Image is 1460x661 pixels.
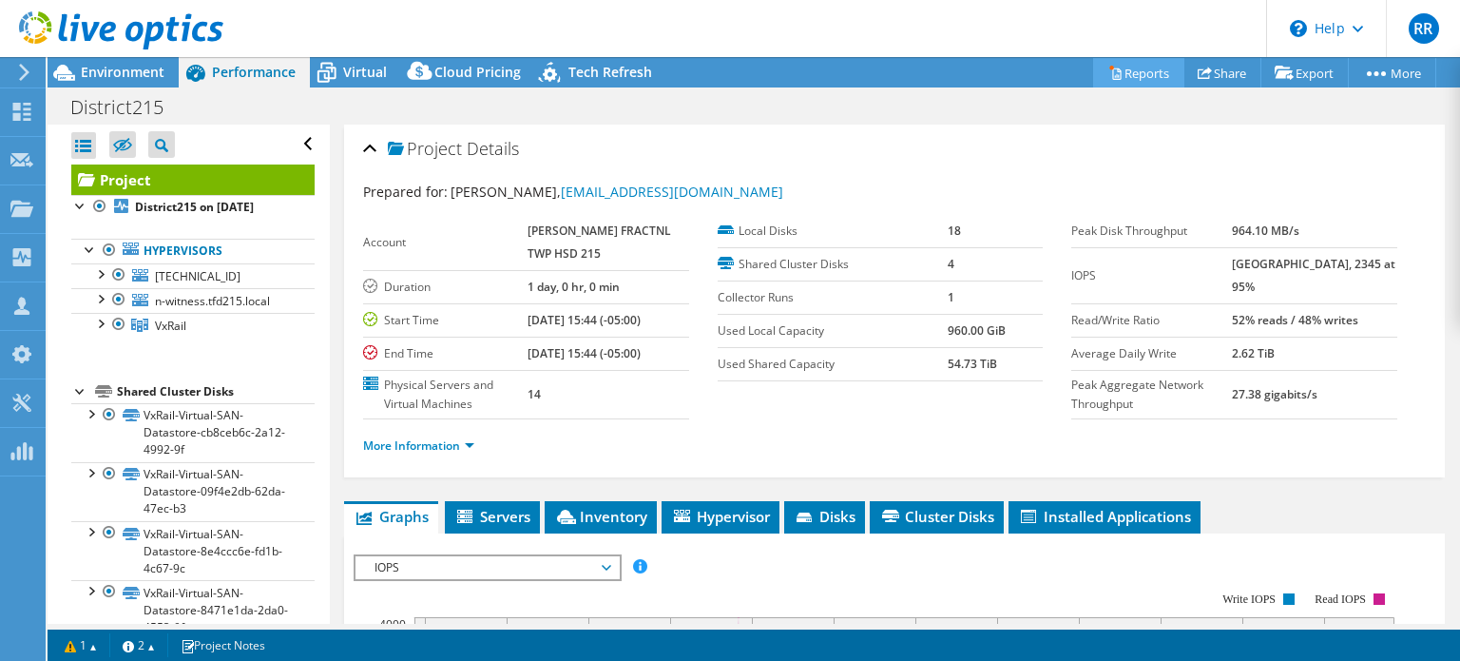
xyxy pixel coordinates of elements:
[454,507,530,526] span: Servers
[71,165,315,195] a: Project
[948,356,997,372] b: 54.73 TiB
[1071,222,1231,241] label: Peak Disk Throughput
[718,288,949,307] label: Collector Runs
[528,312,641,328] b: [DATE] 15:44 (-05:00)
[135,199,254,215] b: District215 on [DATE]
[363,183,448,201] label: Prepared for:
[467,137,519,160] span: Details
[71,239,315,263] a: Hypervisors
[363,233,528,252] label: Account
[451,183,783,201] span: [PERSON_NAME],
[718,355,949,374] label: Used Shared Capacity
[528,345,641,361] b: [DATE] 15:44 (-05:00)
[155,318,186,334] span: VxRail
[1232,312,1358,328] b: 52% reads / 48% writes
[1071,344,1231,363] label: Average Daily Write
[528,386,541,402] b: 14
[1222,593,1276,606] text: Write IOPS
[155,268,240,284] span: [TECHNICAL_ID]
[718,222,949,241] label: Local Disks
[1071,376,1231,414] label: Peak Aggregate Network Throughput
[671,507,770,526] span: Hypervisor
[365,556,609,579] span: IOPS
[1071,266,1231,285] label: IOPS
[948,322,1006,339] b: 960.00 GiB
[1348,58,1436,87] a: More
[354,507,429,526] span: Graphs
[568,63,652,81] span: Tech Refresh
[363,344,528,363] label: End Time
[718,255,949,274] label: Shared Cluster Disks
[81,63,164,81] span: Environment
[1232,345,1275,361] b: 2.62 TiB
[528,279,620,295] b: 1 day, 0 hr, 0 min
[554,507,647,526] span: Inventory
[561,183,783,201] a: [EMAIL_ADDRESS][DOMAIN_NAME]
[1232,256,1395,295] b: [GEOGRAPHIC_DATA], 2345 at 95%
[1316,593,1367,606] text: Read IOPS
[71,313,315,338] a: VxRail
[155,293,270,309] span: n-witness.tfd215.local
[343,63,387,81] span: Virtual
[948,223,961,239] b: 18
[117,380,315,403] div: Shared Cluster Disks
[1071,311,1231,330] label: Read/Write Ratio
[363,278,528,297] label: Duration
[1093,58,1184,87] a: Reports
[379,616,406,632] text: 4000
[212,63,296,81] span: Performance
[71,462,315,521] a: VxRail-Virtual-SAN-Datastore-09f4e2db-62da-47ec-b3
[363,437,474,454] a: More Information
[388,140,462,159] span: Project
[71,263,315,288] a: [TECHNICAL_ID]
[434,63,521,81] span: Cloud Pricing
[879,507,994,526] span: Cluster Disks
[794,507,855,526] span: Disks
[948,256,954,272] b: 4
[1260,58,1349,87] a: Export
[1232,386,1317,402] b: 27.38 gigabits/s
[1409,13,1439,44] span: RR
[1183,58,1261,87] a: Share
[718,321,949,340] label: Used Local Capacity
[71,580,315,639] a: VxRail-Virtual-SAN-Datastore-8471e1da-2da0-4553-9f
[1232,223,1299,239] b: 964.10 MB/s
[62,97,193,118] h1: District215
[948,289,954,305] b: 1
[71,288,315,313] a: n-witness.tfd215.local
[1290,20,1307,37] svg: \n
[363,311,528,330] label: Start Time
[71,195,315,220] a: District215 on [DATE]
[71,521,315,580] a: VxRail-Virtual-SAN-Datastore-8e4ccc6e-fd1b-4c67-9c
[1018,507,1191,526] span: Installed Applications
[363,376,528,414] label: Physical Servers and Virtual Machines
[109,633,168,657] a: 2
[167,633,279,657] a: Project Notes
[528,223,671,262] b: [PERSON_NAME] FRACTNL TWP HSD 215
[51,633,110,657] a: 1
[71,403,315,462] a: VxRail-Virtual-SAN-Datastore-cb8ceb6c-2a12-4992-9f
